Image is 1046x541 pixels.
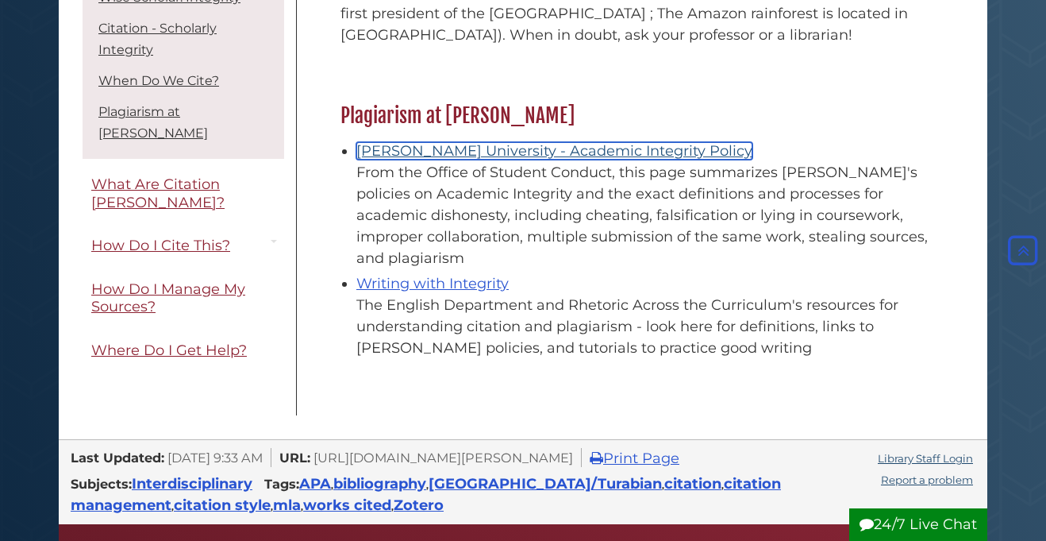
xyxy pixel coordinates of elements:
[91,176,225,211] span: What Are Citation [PERSON_NAME]?
[303,497,391,514] a: works cited
[333,475,426,493] a: bibliography
[98,21,217,57] a: Citation - Scholarly Integrity
[83,333,284,369] a: Where Do I Get Help?
[878,452,973,465] a: Library Staff Login
[132,475,252,493] a: Interdisciplinary
[394,497,444,514] a: Zotero
[83,167,284,220] a: What Are Citation [PERSON_NAME]?
[881,473,973,486] a: Report a problem
[664,475,721,493] a: citation
[83,272,284,325] a: How Do I Manage My Sources?
[264,476,299,492] span: Tags:
[167,450,263,466] span: [DATE] 9:33 AM
[98,104,208,141] a: Plagiarism at [PERSON_NAME]
[849,508,987,541] button: 24/7 Live Chat
[71,450,164,466] span: Last Updated:
[91,342,247,359] span: Where Do I Get Help?
[273,497,301,514] a: mla
[356,275,509,292] a: Writing with Integrity
[1004,242,1042,259] a: Back to Top
[279,450,310,466] span: URL:
[83,228,284,264] a: How Do I Cite This?
[356,295,932,359] div: The English Department and Rhetoric Across the Curriculum's resources for understanding citation ...
[91,237,230,254] span: How Do I Cite This?
[98,73,219,88] a: When Do We Cite?
[313,450,573,466] span: [URL][DOMAIN_NAME][PERSON_NAME]
[429,475,662,493] a: [GEOGRAPHIC_DATA]/Turabian
[174,497,271,514] a: citation style
[91,280,245,316] span: How Do I Manage My Sources?
[299,475,331,493] a: APA
[590,451,603,466] i: Print Page
[590,450,679,467] a: Print Page
[71,476,132,492] span: Subjects:
[356,142,752,160] a: [PERSON_NAME] University - Academic Integrity Policy
[71,480,781,512] span: , , , , , , , ,
[333,103,940,129] h2: Plagiarism at [PERSON_NAME]
[356,162,932,269] div: From the Office of Student Conduct, this page summarizes [PERSON_NAME]'s policies on Academic Int...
